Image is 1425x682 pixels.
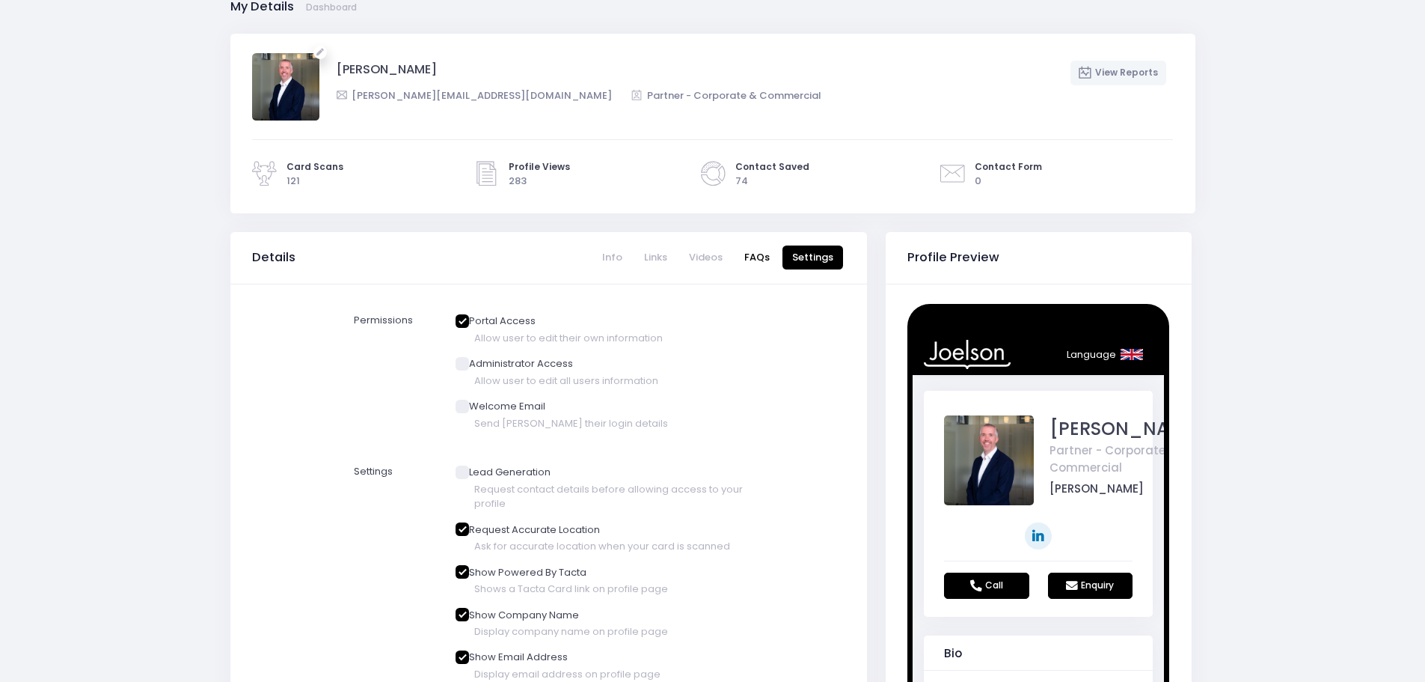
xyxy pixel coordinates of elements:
span: Profile Views [509,160,689,174]
a: Links [634,246,677,270]
span: 0 [975,174,1042,189]
label: Welcome Email [456,399,743,414]
span: 283 [509,174,689,189]
span: Partner - Corporate & Commercial [631,88,821,103]
a: FAQs [735,246,779,270]
span: 121 [286,174,343,189]
a: View Reports [1070,61,1165,85]
img: Profile Picture [252,53,319,121]
a: Enquiry [135,239,221,266]
label: Permissions [345,306,447,440]
a: Settings [782,246,843,270]
p: Allow user to edit their own information [474,331,743,346]
label: Request Accurate Location [456,523,743,538]
label: Show Powered By Tacta [456,565,743,580]
span: Contact Form [975,160,1042,174]
span: [PERSON_NAME] [337,61,437,85]
label: Show Company Name [456,608,743,623]
a: Dashboard [306,1,357,14]
span: Card Scans [286,160,343,174]
label: Administrator Access [456,356,743,371]
span: 74 [735,174,809,189]
span: Details [252,250,295,265]
p: Display company name on profile page [474,624,743,639]
a: Call [31,239,117,266]
span: Contact Saved [735,160,809,174]
a: Info [592,246,632,270]
p: Shows a Tacta Card link on profile page [474,582,743,597]
label: Portal Access [456,314,743,329]
span: [PERSON_NAME] [137,147,231,164]
span: Partner - Corporate & Commercial [137,109,292,142]
label: Lead Generation [456,465,743,480]
p: [PERSON_NAME] is a commercially focused law firm founded in [DATE] (as [PERSON_NAME]). Its goal t... [31,355,220,624]
p: Allow user to edit all users information [474,374,743,389]
img: Logo [11,6,98,35]
a: Save as contact [61,405,191,429]
p: Request contact details before allowing access to your profile [474,482,743,511]
img: en.svg [208,15,230,26]
h3: Profile Preview [907,250,999,265]
span: Language [154,13,203,28]
label: Show Email Address [456,650,743,665]
a: Videos [679,246,732,270]
span: [PERSON_NAME] [137,82,292,109]
span: [PERSON_NAME][EMAIL_ADDRESS][DOMAIN_NAME] [337,88,613,103]
p: Ask for accurate location when your card is scanned [474,539,743,554]
p: Send [PERSON_NAME] their login details [474,416,743,431]
p: Display email address on profile page [474,667,743,682]
h3: Bio [31,311,49,326]
img: Profile Picture [31,82,121,171]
